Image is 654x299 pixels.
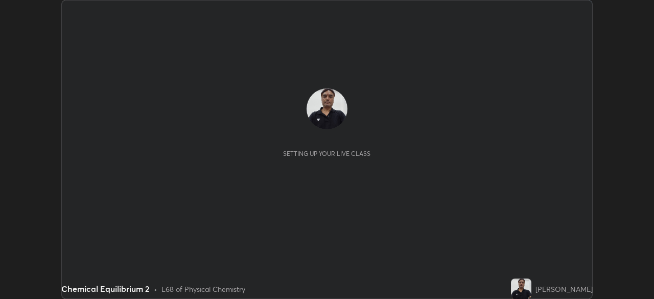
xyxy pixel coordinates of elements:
[61,283,150,295] div: Chemical Equilibrium 2
[161,284,245,294] div: L68 of Physical Chemistry
[535,284,593,294] div: [PERSON_NAME]
[307,88,347,129] img: 2746b4ae3dd242b0847139de884b18c5.jpg
[283,150,370,157] div: Setting up your live class
[154,284,157,294] div: •
[511,279,531,299] img: 2746b4ae3dd242b0847139de884b18c5.jpg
